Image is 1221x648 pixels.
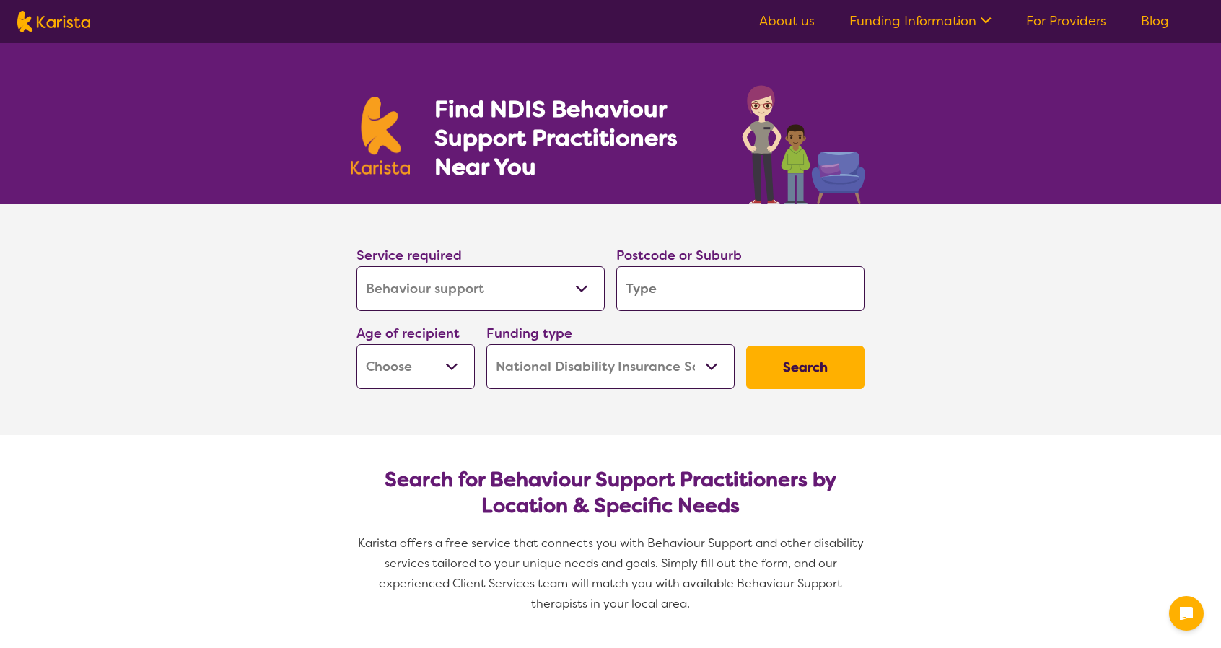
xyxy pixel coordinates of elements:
[486,325,572,342] label: Funding type
[616,247,742,264] label: Postcode or Suburb
[351,97,410,175] img: Karista logo
[1141,12,1169,30] a: Blog
[616,266,865,311] input: Type
[759,12,815,30] a: About us
[738,78,870,204] img: behaviour-support
[434,95,714,181] h1: Find NDIS Behaviour Support Practitioners Near You
[351,533,870,614] p: Karista offers a free service that connects you with Behaviour Support and other disability servi...
[17,11,90,32] img: Karista logo
[1026,12,1106,30] a: For Providers
[356,325,460,342] label: Age of recipient
[356,247,462,264] label: Service required
[368,467,853,519] h2: Search for Behaviour Support Practitioners by Location & Specific Needs
[849,12,992,30] a: Funding Information
[746,346,865,389] button: Search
